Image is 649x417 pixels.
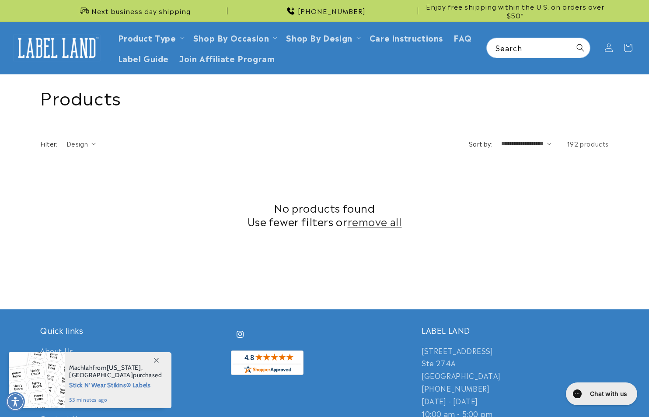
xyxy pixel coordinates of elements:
span: from , purchased [69,364,162,379]
span: Stick N' Wear Stikins® Labels [69,379,162,390]
span: [GEOGRAPHIC_DATA] [69,371,133,379]
h1: Products [40,85,609,108]
span: 192 products [567,139,609,148]
a: Label Land [10,31,104,65]
h2: Quick links [40,325,227,335]
summary: Shop By Occasion [188,27,281,48]
summary: Shop By Design [281,27,364,48]
h2: No products found Use fewer filters or [40,201,609,228]
span: Care instructions [370,32,443,42]
span: [US_STATE] [107,364,141,371]
a: About Us [40,344,73,359]
span: Enjoy free shipping within the U.S. on orders over $50* [422,2,609,19]
a: remove all [348,214,402,228]
iframe: Gorgias live chat messenger [562,379,640,408]
h2: Filter: [40,139,58,148]
a: FAQ [448,27,477,48]
span: FAQ [454,32,472,42]
h2: LABEL LAND [422,325,609,335]
label: Sort by: [469,139,492,148]
span: [PHONE_NUMBER] [298,7,366,15]
div: Accessibility Menu [6,392,25,411]
img: Label Land [13,34,101,61]
a: Join Affiliate Program [174,48,280,68]
a: Product Type [118,32,176,43]
summary: Design (0 selected) [66,139,96,148]
a: Care instructions [364,27,448,48]
span: Next business day shipping [91,7,191,15]
span: Shop By Occasion [193,32,269,42]
span: Label Guide [118,53,169,63]
span: Machlah [69,364,93,371]
a: Shop By Design [286,32,352,43]
button: Search [571,38,590,57]
span: 53 minutes ago [69,396,162,404]
span: Design [66,139,88,148]
span: Join Affiliate Program [179,53,275,63]
a: Label Guide [113,48,174,68]
summary: Product Type [113,27,188,48]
